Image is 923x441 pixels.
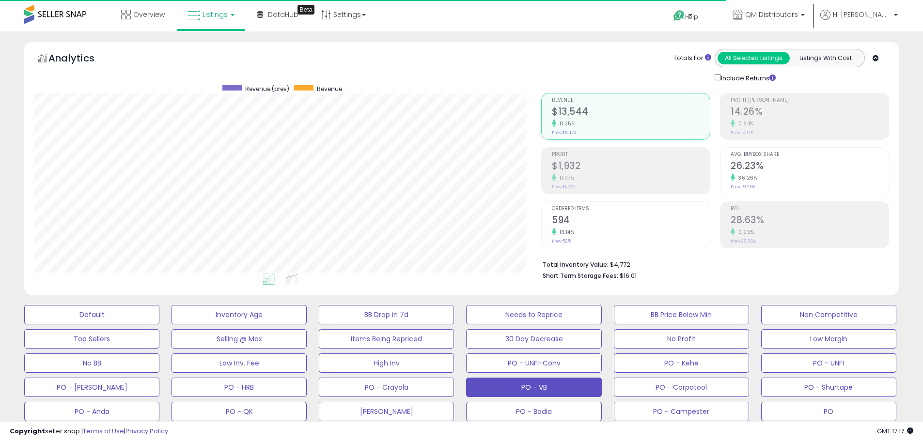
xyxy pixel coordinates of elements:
[319,402,454,421] button: [PERSON_NAME]
[761,329,896,349] button: Low Margin
[552,98,710,103] span: Revenue
[133,10,165,19] span: Overview
[745,10,798,19] span: QM Distributors
[666,2,717,31] a: Help
[731,206,889,212] span: ROI
[833,10,891,19] span: Hi [PERSON_NAME]
[718,52,790,64] button: All Selected Listings
[83,426,124,436] a: Terms of Use
[673,10,685,22] i: Get Help
[761,378,896,397] button: PO - Shurtape
[24,402,159,421] button: PO - Anda
[172,305,307,324] button: Inventory Age
[556,228,574,236] small: 13.14%
[735,228,754,236] small: 0.95%
[24,353,159,373] button: No BB
[172,402,307,421] button: PO - QK
[319,353,454,373] button: High Inv
[731,152,889,157] span: Avg. Buybox Share
[48,51,113,67] h5: Analytics
[552,160,710,173] h2: $1,932
[735,120,754,127] small: 0.64%
[268,10,298,19] span: DataHub
[820,10,898,31] a: Hi [PERSON_NAME]
[731,98,889,103] span: Profit [PERSON_NAME]
[552,214,710,228] h2: 594
[10,427,168,436] div: seller snap | |
[761,353,896,373] button: PO - UNFI
[552,152,710,157] span: Profit
[761,402,896,421] button: PO
[466,378,601,397] button: PO - VB
[761,305,896,324] button: Non Competitive
[543,260,609,269] b: Total Inventory Value:
[319,305,454,324] button: BB Drop in 7d
[735,174,757,182] small: 36.26%
[552,206,710,212] span: Ordered Items
[552,238,571,244] small: Prev: 525
[685,13,698,21] span: Help
[172,329,307,349] button: Selling @ Max
[543,258,882,270] li: $4,772
[614,378,749,397] button: PO - Corpotool
[24,378,159,397] button: PO - [PERSON_NAME]
[24,305,159,324] button: Default
[614,329,749,349] button: No Profit
[556,120,575,127] small: 11.25%
[543,272,618,280] b: Short Term Storage Fees:
[731,238,756,244] small: Prev: 28.36%
[789,52,861,64] button: Listings With Cost
[297,5,314,15] div: Tooltip anchor
[707,72,787,83] div: Include Returns
[673,54,711,63] div: Totals For
[614,305,749,324] button: BB Price Below Min
[317,85,342,93] span: Revenue
[731,130,753,136] small: Prev: 14.17%
[466,329,601,349] button: 30 Day Decrease
[319,378,454,397] button: PO - Crayola
[614,353,749,373] button: PO - Kehe
[877,426,913,436] span: 2025-10-6 17:17 GMT
[552,130,577,136] small: Prev: $12,174
[731,184,755,190] small: Prev: 19.25%
[203,10,228,19] span: Listings
[731,106,889,119] h2: 14.26%
[614,402,749,421] button: PO - Campester
[172,353,307,373] button: Low Inv. Fee
[466,305,601,324] button: Needs to Reprice
[731,214,889,228] h2: 28.63%
[466,402,601,421] button: PO - Badia
[319,329,454,349] button: Items Being Repriced
[552,184,575,190] small: Prev: $1,725
[10,426,45,436] strong: Copyright
[245,85,289,93] span: Revenue (prev)
[731,160,889,173] h2: 26.23%
[24,329,159,349] button: Top Sellers
[466,353,601,373] button: PO - UNFI-Conv
[556,174,574,182] small: 11.97%
[172,378,307,397] button: PO - HRB
[620,271,637,280] span: $16.01
[552,106,710,119] h2: $13,544
[125,426,168,436] a: Privacy Policy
